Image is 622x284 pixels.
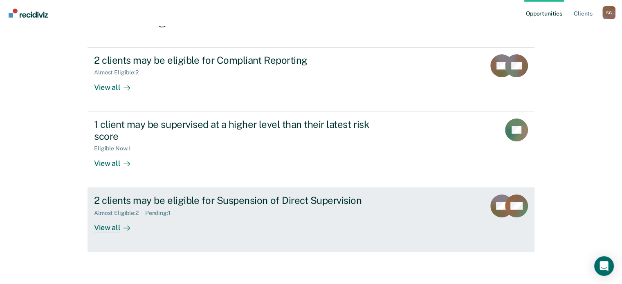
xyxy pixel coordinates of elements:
div: View all [94,152,140,168]
div: Eligible Now : 1 [94,145,137,152]
div: 1 client may be supervised at a higher level than their latest risk score [94,119,381,142]
div: View all [94,76,140,92]
a: 2 clients may be eligible for Suspension of Direct SupervisionAlmost Eligible:2Pending:1View all [88,188,534,252]
a: 1 client may be supervised at a higher level than their latest risk scoreEligible Now:1View all [88,112,534,188]
a: 2 clients may be eligible for Compliant ReportingAlmost Eligible:2View all [88,47,534,112]
div: View all [94,216,140,232]
div: Almost Eligible : 2 [94,69,145,76]
button: Profile dropdown button [602,6,615,19]
div: 2 clients may be eligible for Suspension of Direct Supervision [94,195,381,206]
img: Recidiviz [9,9,48,18]
div: Pending : 1 [145,210,177,217]
div: Almost Eligible : 2 [94,210,145,217]
div: S G [602,6,615,19]
div: Open Intercom Messenger [594,256,614,276]
div: 2 clients may be eligible for Compliant Reporting [94,54,381,66]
